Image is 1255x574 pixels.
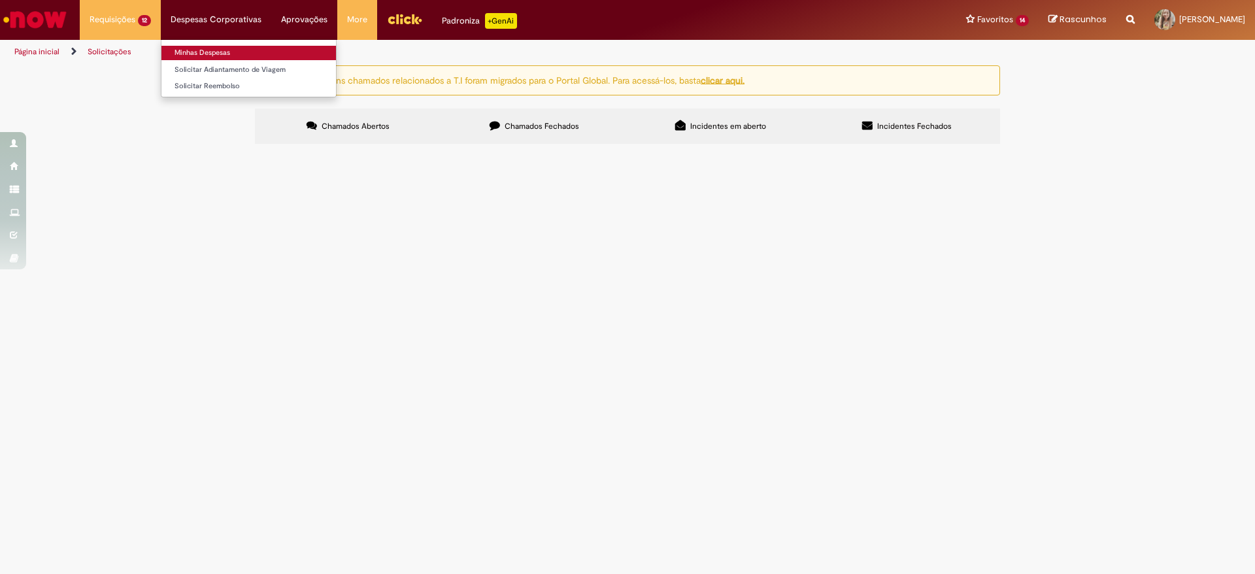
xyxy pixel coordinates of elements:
p: +GenAi [485,13,517,29]
a: Página inicial [14,46,59,57]
span: 14 [1016,15,1029,26]
span: Chamados Fechados [505,121,579,131]
span: More [347,13,367,26]
span: [PERSON_NAME] [1179,14,1245,25]
a: Solicitar Adiantamento de Viagem [161,63,336,77]
a: Solicitar Reembolso [161,79,336,93]
img: click_logo_yellow_360x200.png [387,9,422,29]
span: Incidentes Fechados [877,121,952,131]
span: Chamados Abertos [322,121,390,131]
span: Aprovações [281,13,327,26]
ng-bind-html: Atenção: alguns chamados relacionados a T.I foram migrados para o Portal Global. Para acessá-los,... [280,74,745,86]
img: ServiceNow [1,7,69,33]
a: Solicitações [88,46,131,57]
span: Requisições [90,13,135,26]
span: Incidentes em aberto [690,121,766,131]
div: Padroniza [442,13,517,29]
ul: Despesas Corporativas [161,39,337,97]
a: Rascunhos [1048,14,1107,26]
span: 12 [138,15,151,26]
a: Minhas Despesas [161,46,336,60]
a: clicar aqui. [701,74,745,86]
ul: Trilhas de página [10,40,827,64]
span: Favoritos [977,13,1013,26]
span: Rascunhos [1060,13,1107,25]
span: Despesas Corporativas [171,13,261,26]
